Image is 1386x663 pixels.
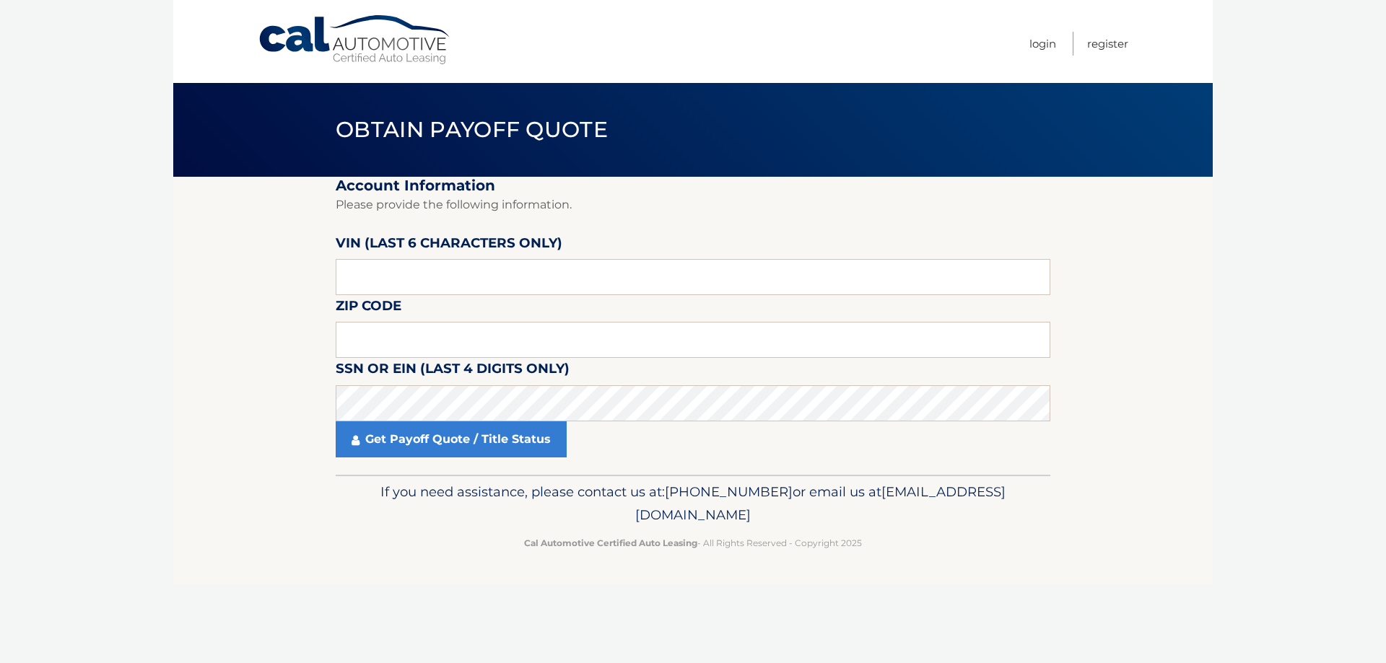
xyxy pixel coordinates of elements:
p: Please provide the following information. [336,195,1050,215]
span: [PHONE_NUMBER] [665,483,793,500]
span: Obtain Payoff Quote [336,116,608,143]
label: Zip Code [336,295,401,322]
label: SSN or EIN (last 4 digits only) [336,358,570,385]
p: - All Rights Reserved - Copyright 2025 [345,535,1041,550]
a: Login [1029,32,1056,56]
a: Cal Automotive [258,14,453,66]
p: If you need assistance, please contact us at: or email us at [345,480,1041,527]
a: Register [1087,32,1128,56]
label: VIN (last 6 characters only) [336,232,562,259]
a: Get Payoff Quote / Title Status [336,421,567,457]
h2: Account Information [336,177,1050,195]
strong: Cal Automotive Certified Auto Leasing [524,537,697,548]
